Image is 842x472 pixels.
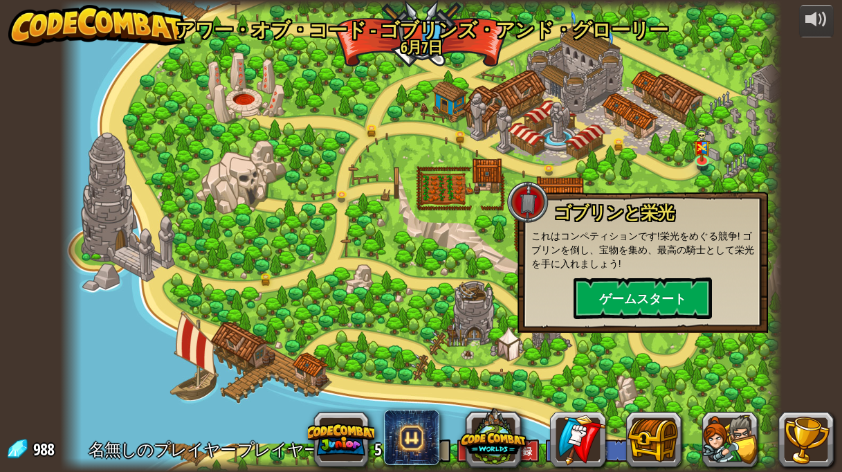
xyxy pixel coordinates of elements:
[574,278,712,319] button: ゲームスタート
[531,229,754,271] p: これはコンペティションです!栄光をめぐる競争! ゴブリンを倒し、宝物を集め、最高の騎士として栄光を手に入れましょう!
[693,127,711,162] img: level-banner-multiplayer.png
[554,201,674,224] span: ゴブリンと栄光
[8,5,185,46] img: CodeCombat - Learn how to code by playing a game
[89,438,236,460] span: 名無しのプレイヤー
[33,438,57,460] span: 988
[237,438,369,461] span: プレイヤーレベル
[799,5,834,37] button: 音量を調整する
